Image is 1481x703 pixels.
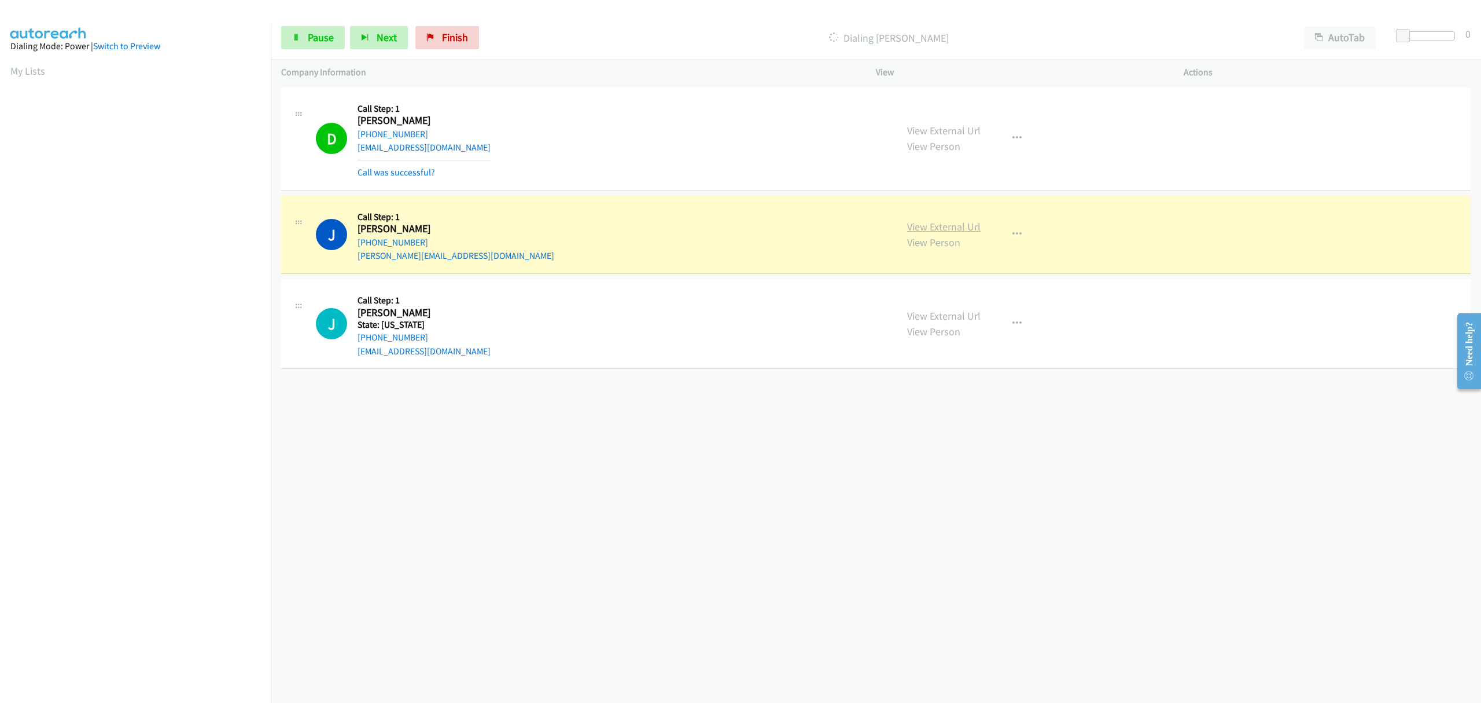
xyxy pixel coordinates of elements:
[281,65,855,79] p: Company Information
[10,89,271,639] iframe: Dialpad
[93,41,160,52] a: Switch to Preview
[358,103,491,115] h5: Call Step: 1
[1448,305,1481,397] iframe: Resource Center
[10,64,45,78] a: My Lists
[308,31,334,44] span: Pause
[358,332,428,343] a: [PHONE_NUMBER]
[281,26,345,49] a: Pause
[358,129,428,140] a: [PHONE_NUMBER]
[316,308,347,339] h1: J
[358,295,491,306] h5: Call Step: 1
[358,167,435,178] a: Call was successful?
[1402,31,1455,41] div: Delay between calls (in seconds)
[907,124,981,137] a: View External Url
[377,31,397,44] span: Next
[907,220,981,233] a: View External Url
[316,219,347,250] h1: J
[907,236,960,249] a: View Person
[358,346,491,357] a: [EMAIL_ADDRESS][DOMAIN_NAME]
[358,114,470,127] h2: [PERSON_NAME]
[907,325,960,338] a: View Person
[1465,26,1471,42] div: 0
[316,123,347,154] h1: D
[358,222,470,236] h2: [PERSON_NAME]
[358,319,491,331] h5: State: [US_STATE]
[10,39,260,53] div: Dialing Mode: Power |
[876,65,1163,79] p: View
[495,30,1283,46] p: Dialing [PERSON_NAME]
[1184,65,1471,79] p: Actions
[358,250,554,261] a: [PERSON_NAME][EMAIL_ADDRESS][DOMAIN_NAME]
[442,31,468,44] span: Finish
[415,26,479,49] a: Finish
[907,309,981,323] a: View External Url
[907,140,960,153] a: View Person
[358,237,428,248] a: [PHONE_NUMBER]
[358,211,554,223] h5: Call Step: 1
[316,308,347,339] div: The call is yet to be attempted
[350,26,408,49] button: Next
[358,142,491,153] a: [EMAIL_ADDRESS][DOMAIN_NAME]
[1304,26,1376,49] button: AutoTab
[358,306,470,320] h2: [PERSON_NAME]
